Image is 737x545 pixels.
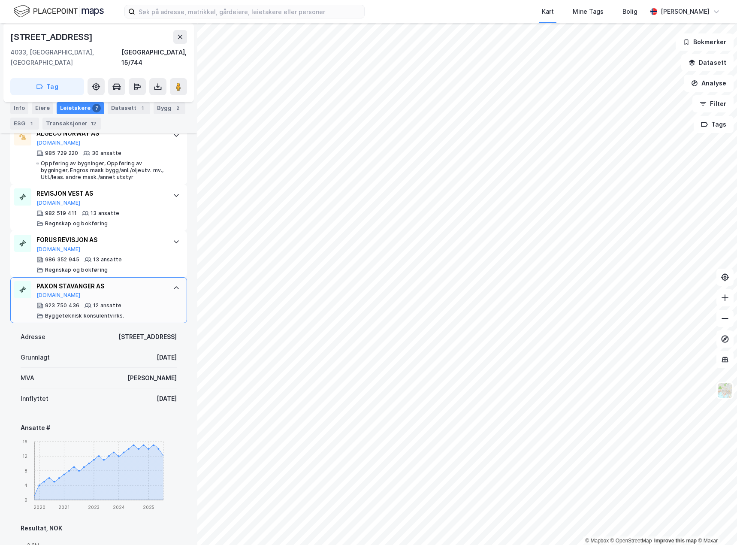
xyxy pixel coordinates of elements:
[45,312,124,319] div: Byggeteknisk konsulentvirks.
[694,116,734,133] button: Tags
[692,95,734,112] button: Filter
[113,505,125,510] tspan: 2024
[573,6,604,17] div: Mine Tags
[14,4,104,19] img: logo.f888ab2527a4732fd821a326f86c7f29.svg
[10,30,94,44] div: [STREET_ADDRESS]
[92,150,121,157] div: 30 ansatte
[36,128,164,139] div: ALGECO NORWAY AS
[135,5,364,18] input: Søk på adresse, matrikkel, gårdeiere, leietakere eller personer
[24,468,27,473] tspan: 8
[41,160,164,181] div: Oppføring av bygninger, Oppføring av bygninger, Engros mask bygg/anl./oljeutv. mv., Utl./leas. an...
[21,394,48,404] div: Innflyttet
[36,188,164,199] div: REVISJON VEST AS
[157,394,177,404] div: [DATE]
[36,292,81,299] button: [DOMAIN_NAME]
[45,302,79,309] div: 923 750 436
[93,302,121,309] div: 12 ansatte
[143,505,154,510] tspan: 2025
[22,454,27,459] tspan: 12
[173,104,182,112] div: 2
[45,266,108,273] div: Regnskap og bokføring
[21,352,50,363] div: Grunnlagt
[91,210,119,217] div: 13 ansatte
[154,102,185,114] div: Bygg
[694,504,737,545] iframe: Chat Widget
[33,505,45,510] tspan: 2020
[36,200,81,206] button: [DOMAIN_NAME]
[661,6,710,17] div: [PERSON_NAME]
[138,104,147,112] div: 1
[21,423,177,433] div: Ansatte #
[21,523,177,533] div: Resultat, NOK
[27,119,36,128] div: 1
[694,504,737,545] div: Kontrollprogram for chat
[36,281,164,291] div: PAXON STAVANGER AS
[24,483,27,488] tspan: 4
[108,102,150,114] div: Datasett
[684,75,734,92] button: Analyse
[622,6,637,17] div: Bolig
[654,538,697,544] a: Improve this map
[127,373,177,383] div: [PERSON_NAME]
[121,47,187,68] div: [GEOGRAPHIC_DATA], 15/744
[93,256,122,263] div: 13 ansatte
[45,210,77,217] div: 982 519 411
[36,139,81,146] button: [DOMAIN_NAME]
[58,505,69,510] tspan: 2021
[21,373,34,383] div: MVA
[542,6,554,17] div: Kart
[585,538,609,544] a: Mapbox
[10,47,121,68] div: 4033, [GEOGRAPHIC_DATA], [GEOGRAPHIC_DATA]
[88,505,100,510] tspan: 2023
[57,102,104,114] div: Leietakere
[45,220,108,227] div: Regnskap og bokføring
[21,332,45,342] div: Adresse
[45,256,79,263] div: 986 352 945
[89,119,98,128] div: 12
[10,102,28,114] div: Info
[22,439,27,444] tspan: 16
[36,235,164,245] div: FORUS REVISJON AS
[32,102,53,114] div: Eiere
[118,332,177,342] div: [STREET_ADDRESS]
[10,78,84,95] button: Tag
[610,538,652,544] a: OpenStreetMap
[681,54,734,71] button: Datasett
[676,33,734,51] button: Bokmerker
[717,382,733,399] img: Z
[92,104,101,112] div: 7
[157,352,177,363] div: [DATE]
[24,497,27,503] tspan: 0
[36,246,81,253] button: [DOMAIN_NAME]
[45,150,78,157] div: 985 729 220
[10,118,39,130] div: ESG
[42,118,101,130] div: Transaksjoner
